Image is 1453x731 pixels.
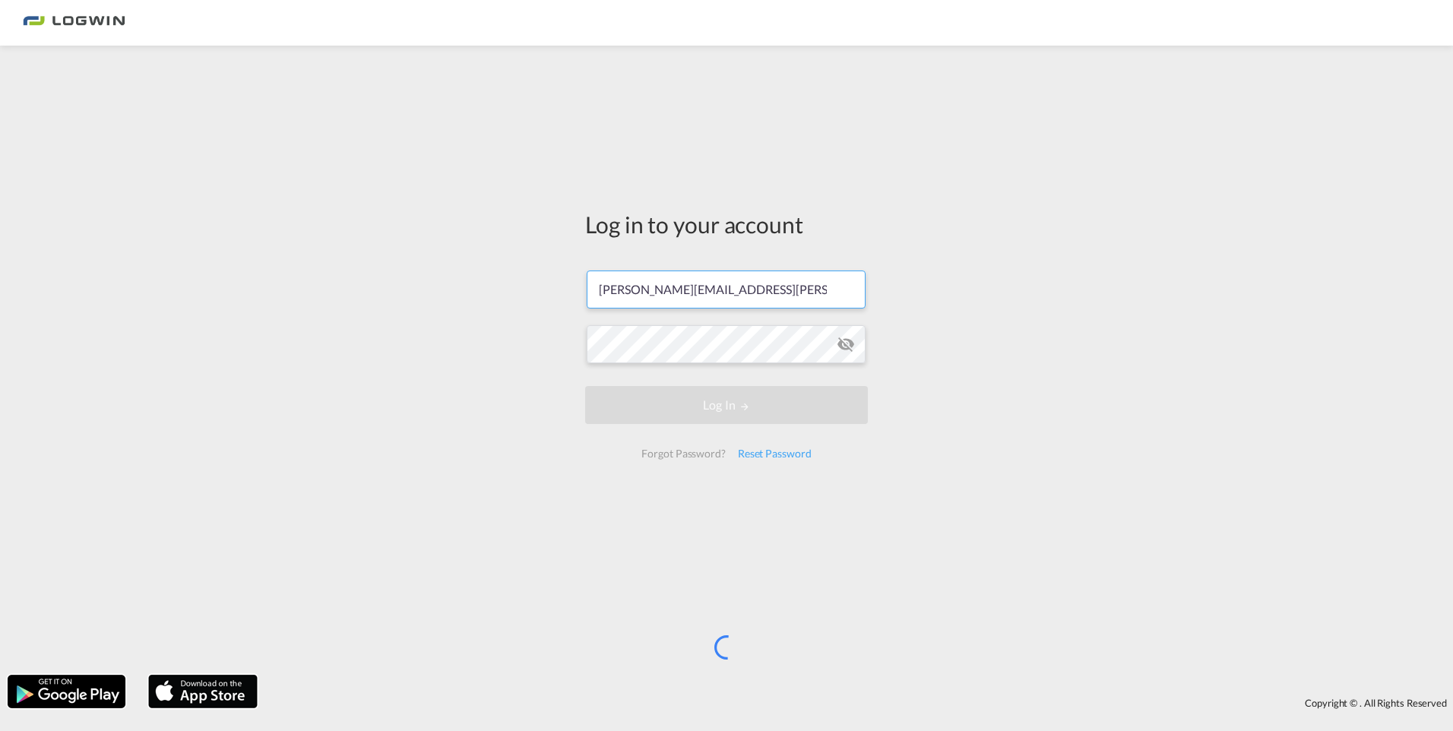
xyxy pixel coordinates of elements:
[732,440,818,467] div: Reset Password
[585,208,868,240] div: Log in to your account
[147,673,259,710] img: apple.png
[6,673,127,710] img: google.png
[587,271,866,309] input: Enter email/phone number
[265,690,1453,716] div: Copyright © . All Rights Reserved
[837,335,855,353] md-icon: icon-eye-off
[635,440,731,467] div: Forgot Password?
[585,386,868,424] button: LOGIN
[23,6,125,40] img: bc73a0e0d8c111efacd525e4c8ad7d32.png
